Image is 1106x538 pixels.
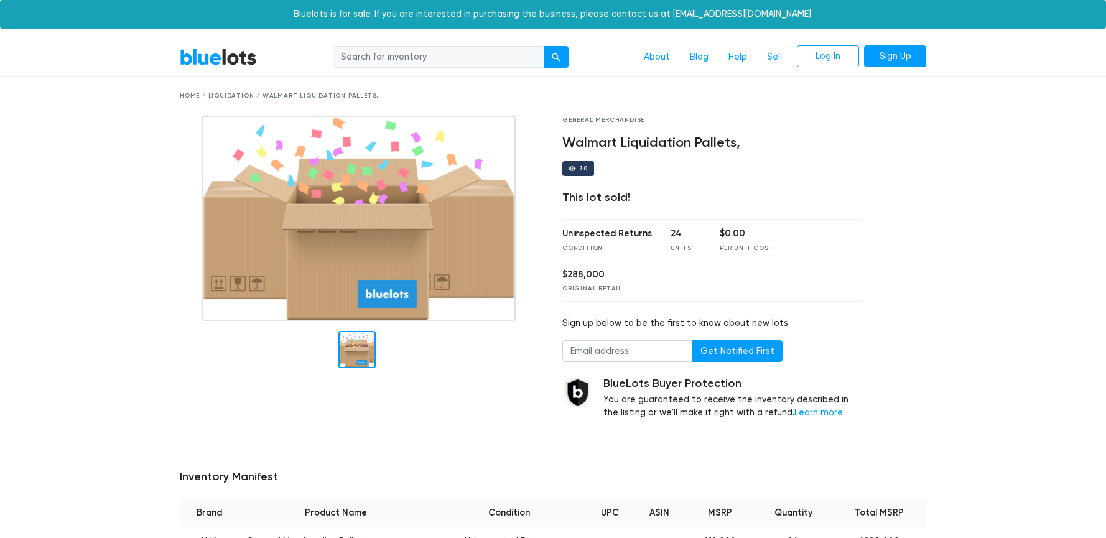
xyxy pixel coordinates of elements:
th: Product Name [239,499,432,527]
th: UPC [585,499,634,527]
a: Sell [757,45,792,69]
a: Help [718,45,757,69]
a: BlueLots [180,48,257,66]
th: MSRP [685,499,755,527]
a: Learn more [794,407,843,418]
div: Condition [562,244,652,253]
div: 70 [579,165,588,172]
div: Units [671,244,702,253]
img: buyer_protection_shield-3b65640a83011c7d3ede35a8e5a80bfdfaa6a97447f0071c1475b91a4b0b3d01.png [562,377,593,408]
div: You are guaranteed to receive the inventory described in the listing or we'll make it right with ... [603,377,863,420]
div: $0.00 [720,227,773,241]
div: General Merchandise [562,116,863,125]
th: Total MSRP [832,499,926,527]
div: Uninspected Returns [562,227,652,241]
a: Sign Up [864,45,926,68]
h5: BlueLots Buyer Protection [603,377,863,391]
div: This lot sold! [562,191,863,205]
div: Original Retail [562,284,622,294]
a: Log In [797,45,859,68]
th: Quantity [755,499,832,527]
div: Per Unit Cost [720,244,773,253]
th: Condition [433,499,585,527]
a: About [634,45,680,69]
th: Brand [180,499,239,527]
div: Sign up below to be the first to know about new lots. [562,317,863,330]
div: Home / Liquidation / Walmart Liquidation Pallets, [180,91,926,101]
th: ASIN [634,499,685,527]
h5: Inventory Manifest [180,470,926,484]
img: box_graphic.png [202,116,516,321]
a: Blog [680,45,718,69]
div: 24 [671,227,702,241]
input: Email address [562,340,693,363]
button: Get Notified First [692,340,783,363]
input: Search for inventory [333,46,544,68]
div: $288,000 [562,268,622,282]
h4: Walmart Liquidation Pallets, [562,135,863,151]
